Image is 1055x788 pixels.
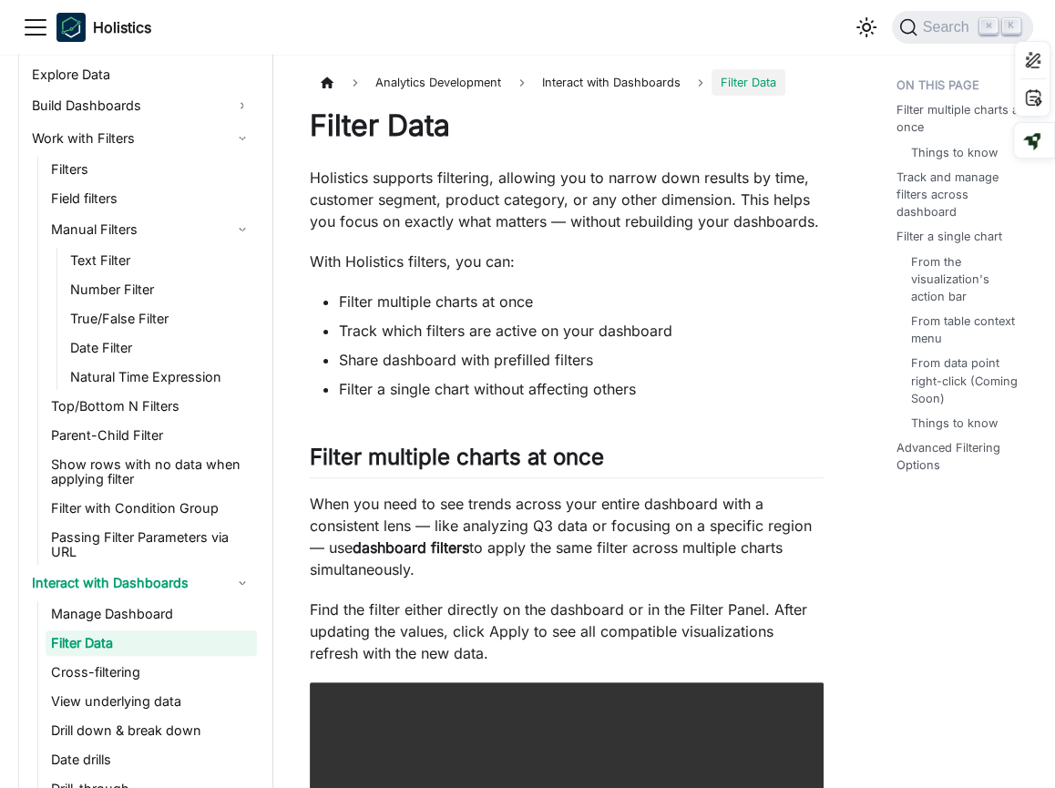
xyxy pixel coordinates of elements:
[22,14,49,41] button: Toggle navigation bar
[310,493,824,580] p: When you need to see trends across your entire dashboard with a consistent lens — like analyzing ...
[46,660,257,685] a: Cross-filtering
[892,11,1033,44] button: Search (Command+K)
[1002,18,1020,35] kbd: K
[46,157,257,182] a: Filters
[896,101,1027,136] a: Filter multiple charts at once
[310,69,344,96] a: Home page
[533,69,690,96] span: Interact with Dashboards
[46,718,257,743] a: Drill down & break down
[65,277,257,302] a: Number Filter
[896,228,1002,245] a: Filter a single chart
[911,312,1019,347] a: From table context menu
[65,248,257,273] a: Text Filter
[911,354,1019,407] a: From data point right-click (Coming Soon)
[65,335,257,361] a: Date Filter
[911,253,1019,306] a: From the visualization's action bar
[46,496,257,521] a: Filter with Condition Group
[339,291,824,312] li: Filter multiple charts at once
[911,144,998,161] a: Things to know
[46,601,257,627] a: Manage Dashboard
[339,378,824,400] li: Filter a single chart without affecting others
[46,525,257,565] a: Passing Filter Parameters via URL
[339,349,824,371] li: Share dashboard with prefilled filters
[46,630,257,656] a: Filter Data
[310,167,824,232] p: Holistics supports filtering, allowing you to narrow down results by time, customer segment, prod...
[26,62,257,87] a: Explore Data
[26,568,257,598] a: Interact with Dashboards
[353,538,469,557] strong: dashboard filters
[65,364,257,390] a: Natural Time Expression
[46,689,257,714] a: View underlying data
[56,13,151,42] a: HolisticsHolistics
[896,439,1027,474] a: Advanced Filtering Options
[46,394,257,419] a: Top/Bottom N Filters
[310,251,824,272] p: With Holistics filters, you can:
[46,215,257,244] a: Manual Filters
[46,423,257,448] a: Parent-Child Filter
[46,747,257,773] a: Date drills
[896,169,1027,221] a: Track and manage filters across dashboard
[310,444,824,478] h2: Filter multiple charts at once
[712,69,785,96] span: Filter Data
[917,19,980,36] span: Search
[26,91,257,120] a: Build Dashboards
[339,320,824,342] li: Track which filters are active on your dashboard
[852,13,881,42] button: Switch between dark and light mode (currently light mode)
[93,16,151,38] b: Holistics
[65,306,257,332] a: True/False Filter
[366,69,510,96] span: Analytics Development
[911,414,998,432] a: Things to know
[56,13,86,42] img: Holistics
[46,186,257,211] a: Field filters
[310,107,824,144] h1: Filter Data
[26,124,257,153] a: Work with Filters
[979,18,998,35] kbd: ⌘
[46,452,257,492] a: Show rows with no data when applying filter
[310,69,824,96] nav: Breadcrumbs
[310,599,824,664] p: Find the filter either directly on the dashboard or in the Filter Panel. After updating the value...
